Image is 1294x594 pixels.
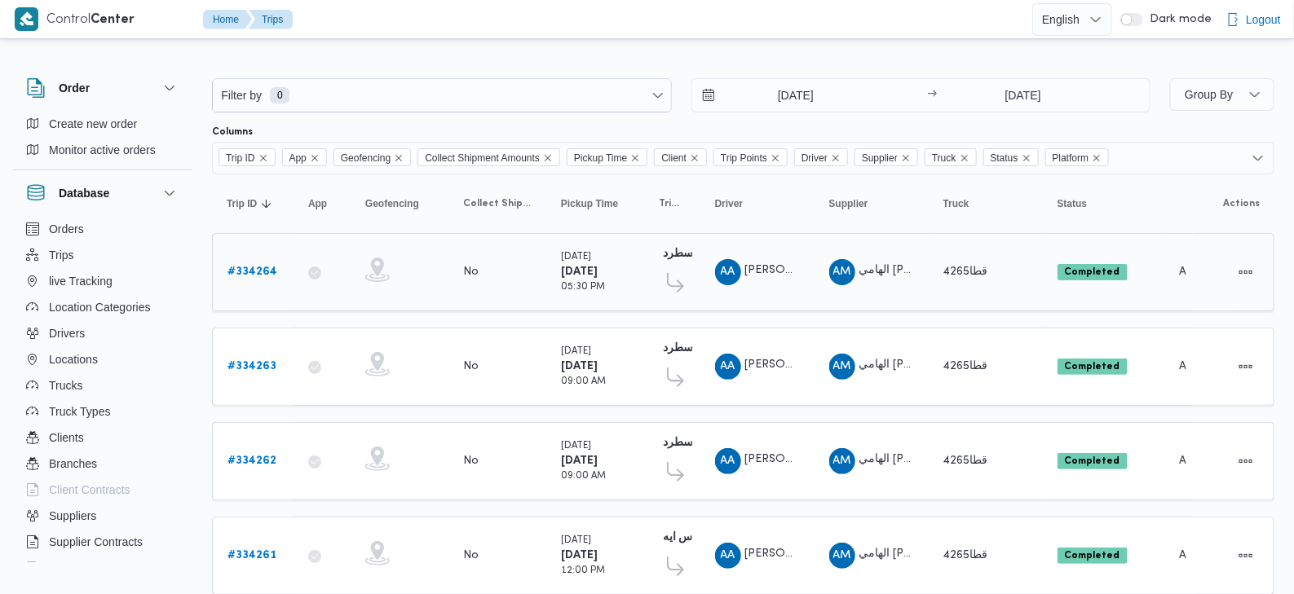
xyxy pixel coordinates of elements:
b: # 334263 [227,361,276,372]
button: Trips [20,242,186,268]
div: Alhamai Muhammad Khald Ali [829,543,855,569]
span: Trip Points [659,197,686,210]
button: Suppliers [20,503,186,529]
button: Remove Geofencing from selection in this group [394,153,404,163]
span: Completed [1058,548,1128,564]
span: [PERSON_NAME] [745,549,838,560]
span: Admin [1180,550,1214,561]
b: # 334261 [227,550,276,561]
span: Create new order [49,114,137,134]
span: Devices [49,558,90,578]
button: Remove Driver from selection in this group [831,153,841,163]
span: Status [991,149,1018,167]
button: Truck [937,191,1035,217]
button: Monitor active orders [20,137,186,163]
button: Remove App from selection in this group [310,153,320,163]
span: Platform [1053,149,1089,167]
img: X8yXhbKr1z7QwAAAABJRU5ErkJggg== [15,7,38,31]
b: [DATE] [561,455,598,466]
button: Pickup Time [554,191,636,217]
span: [PERSON_NAME] [745,266,838,276]
span: Admin [1180,266,1214,277]
span: [PERSON_NAME] [745,455,838,465]
button: Location Categories [20,294,186,320]
span: Truck [932,149,956,167]
span: Locations [49,350,98,369]
small: [DATE] [561,347,591,356]
button: Remove Status from selection in this group [1022,153,1031,163]
span: Admin [1180,361,1214,372]
b: [DATE] [561,550,598,561]
button: Actions [1233,448,1259,474]
span: Location Categories [49,297,151,317]
a: #334262 [227,451,276,471]
span: Collect Shipment Amounts [463,197,532,210]
button: Geofencing [359,191,440,217]
span: AA [721,448,735,474]
small: [DATE] [561,253,591,262]
button: Order [26,78,179,98]
input: Press the down key to open a popover containing a calendar. [942,79,1104,112]
b: كلاس ايه [663,532,704,543]
span: live Tracking [49,271,113,291]
div: Ahmad Alhamai Muhammad Khald Ali Alamuntaoi [715,543,741,569]
span: Client Contracts [49,480,130,499]
b: Completed [1065,267,1120,277]
span: Truck [943,197,969,210]
span: Trips [49,245,74,265]
button: Actions [1233,354,1259,380]
span: Client [654,148,707,166]
span: قطا4265 [943,266,988,277]
b: Completed [1065,362,1120,372]
span: Collect Shipment Amounts [417,148,560,166]
button: Trips [249,10,293,29]
button: Group By [1170,78,1274,111]
span: Supplier [829,197,868,210]
small: [DATE] [561,442,591,451]
span: Filter by [219,86,263,105]
div: No [463,265,479,279]
span: 0 available filters [270,87,289,103]
span: قطا4265 [943,361,988,372]
span: AA [721,259,735,285]
div: Ahmad Alhamai Muhammad Khald Ali Alamuntaoi [715,259,741,285]
button: Remove Collect Shipment Amounts from selection in this group [543,153,553,163]
span: Driver [794,148,848,166]
span: Logout [1246,10,1281,29]
span: App [289,149,307,167]
button: Status [1051,191,1157,217]
span: الهامي [PERSON_NAME] [859,455,987,465]
span: AA [721,543,735,569]
h3: Order [59,78,90,98]
span: Trucks [49,376,82,395]
span: AM [833,543,851,569]
button: Remove Supplier from selection in this group [901,153,911,163]
span: Geofencing [333,148,411,166]
small: 09:00 AM [561,377,606,386]
span: Completed [1058,264,1128,280]
span: Truck Types [49,402,110,421]
span: Pickup Time [561,197,618,210]
button: Supplier Contracts [20,529,186,555]
span: Branches [49,454,97,473]
h3: Database [59,183,109,203]
span: Actions [1223,197,1260,210]
b: Completed [1065,456,1120,466]
span: Supplier [862,149,898,167]
span: Client [661,149,687,167]
span: Group By [1185,88,1233,101]
button: Trip IDSorted in descending order [220,191,285,217]
span: Supplier [855,148,918,166]
button: Supplier [823,191,921,217]
span: Pickup Time [567,148,647,166]
button: Platform [1173,191,1185,217]
span: Status [1058,197,1088,210]
div: Alhamai Muhammad Khald Ali [829,448,855,474]
span: Admin [1180,455,1214,466]
div: → [927,90,937,101]
label: Columns [212,125,253,139]
span: Geofencing [341,149,391,167]
span: Drivers [49,323,85,343]
button: Filter by0 available filters [213,79,671,112]
button: Create new order [20,111,186,137]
